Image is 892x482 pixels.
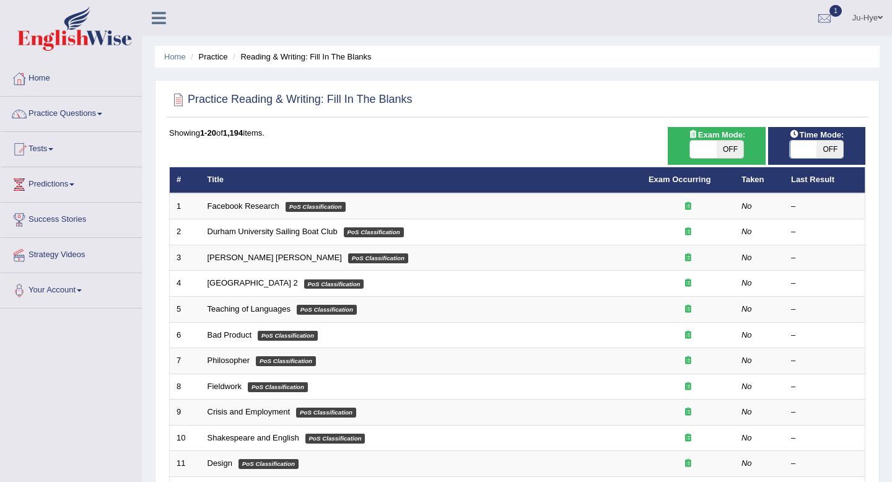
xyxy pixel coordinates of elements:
a: Shakespeare and English [208,433,299,442]
div: Exam occurring question [649,330,728,341]
a: Your Account [1,273,142,304]
div: Show exams occurring in exams [668,127,765,165]
div: – [791,432,858,444]
div: Exam occurring question [649,201,728,213]
em: No [741,227,752,236]
a: Tests [1,132,142,163]
em: No [741,201,752,211]
a: [GEOGRAPHIC_DATA] 2 [208,278,298,287]
td: 1 [170,193,201,219]
em: No [741,304,752,313]
em: No [741,382,752,391]
em: No [741,458,752,468]
a: Success Stories [1,203,142,234]
em: PoS Classification [296,408,356,418]
div: – [791,278,858,289]
span: Exam Mode: [683,128,750,141]
a: Teaching of Languages [208,304,291,313]
div: Exam occurring question [649,406,728,418]
em: PoS Classification [305,434,365,444]
th: Taken [735,167,784,193]
h2: Practice Reading & Writing: Fill In The Blanks [169,90,413,109]
a: Strategy Videos [1,238,142,269]
a: Durham University Sailing Boat Club [208,227,338,236]
div: – [791,330,858,341]
a: Design [208,458,232,468]
em: No [741,278,752,287]
a: Home [164,52,186,61]
div: – [791,381,858,393]
a: Home [1,61,142,92]
div: Exam occurring question [649,432,728,444]
div: Exam occurring question [649,381,728,393]
span: OFF [816,141,843,158]
em: PoS Classification [297,305,357,315]
li: Reading & Writing: Fill In The Blanks [230,51,371,63]
div: Exam occurring question [649,226,728,238]
div: – [791,201,858,213]
div: Showing of items. [169,127,865,139]
th: # [170,167,201,193]
td: 6 [170,322,201,348]
em: No [741,253,752,262]
a: Practice Questions [1,97,142,128]
a: Facebook Research [208,201,279,211]
em: No [741,433,752,442]
a: Philosopher [208,356,250,365]
div: Exam occurring question [649,304,728,315]
em: PoS Classification [256,356,316,366]
td: 8 [170,374,201,400]
em: No [741,407,752,416]
td: 9 [170,400,201,426]
a: Exam Occurring [649,175,711,184]
span: OFF [717,141,743,158]
em: PoS Classification [304,279,364,289]
th: Last Result [784,167,865,193]
em: PoS Classification [248,382,308,392]
em: PoS Classification [348,253,408,263]
em: PoS Classification [238,459,299,469]
td: 4 [170,271,201,297]
a: [PERSON_NAME] [PERSON_NAME] [208,253,342,262]
div: – [791,252,858,264]
a: Fieldwork [208,382,242,391]
a: Predictions [1,167,142,198]
td: 10 [170,425,201,451]
span: Time Mode: [784,128,849,141]
div: Exam occurring question [649,252,728,264]
th: Title [201,167,642,193]
div: – [791,355,858,367]
em: No [741,356,752,365]
b: 1,194 [223,128,243,138]
em: No [741,330,752,340]
td: 5 [170,297,201,323]
div: Exam occurring question [649,278,728,289]
td: 11 [170,451,201,477]
a: Crisis and Employment [208,407,291,416]
a: Bad Product [208,330,252,340]
td: 3 [170,245,201,271]
li: Practice [188,51,227,63]
div: Exam occurring question [649,355,728,367]
b: 1-20 [200,128,216,138]
div: – [791,226,858,238]
div: Exam occurring question [649,458,728,470]
td: 2 [170,219,201,245]
div: – [791,406,858,418]
span: 1 [829,5,842,17]
div: – [791,304,858,315]
div: – [791,458,858,470]
em: PoS Classification [258,331,318,341]
em: PoS Classification [286,202,346,212]
td: 7 [170,348,201,374]
em: PoS Classification [344,227,404,237]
